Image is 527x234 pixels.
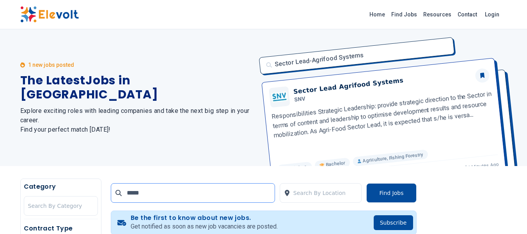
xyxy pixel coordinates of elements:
a: Resources [420,8,454,21]
p: 1 new jobs posted [28,61,74,69]
iframe: Chat Widget [488,196,527,234]
img: Elevolt [20,6,79,23]
a: Find Jobs [388,8,420,21]
a: Login [480,7,504,22]
a: Contact [454,8,480,21]
h5: Category [24,182,98,191]
button: Find Jobs [366,183,416,203]
p: Get notified as soon as new job vacancies are posted. [131,222,278,231]
button: Subscribe [374,215,413,230]
h5: Contract Type [24,224,98,233]
a: Home [366,8,388,21]
h2: Explore exciting roles with leading companies and take the next big step in your career. Find you... [20,106,254,134]
h4: Be the first to know about new jobs. [131,214,278,222]
h1: The Latest Jobs in [GEOGRAPHIC_DATA] [20,73,254,102]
